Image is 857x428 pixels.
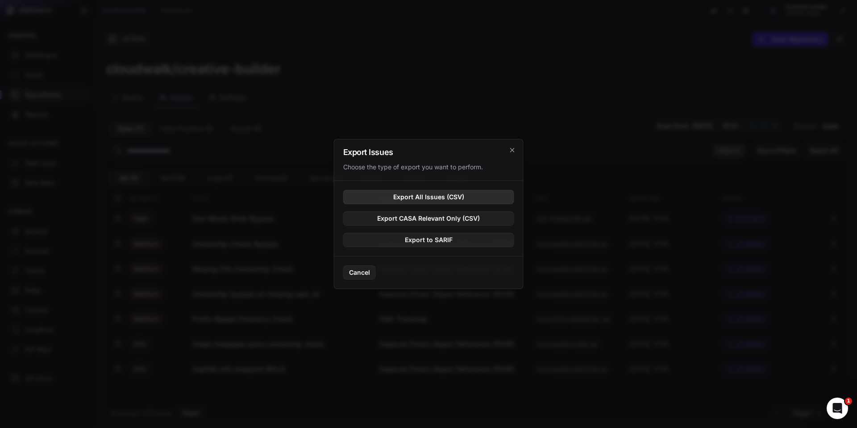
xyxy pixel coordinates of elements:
span: 1 [845,398,852,405]
svg: cross 2, [509,147,516,154]
button: Export All Issues (CSV) [343,190,514,204]
div: Choose the type of export you want to perform. [343,163,514,172]
button: Export to SARIF [343,233,514,247]
h2: Export Issues [343,148,514,156]
iframe: Intercom live chat [827,398,848,419]
button: Export CASA Relevant Only (CSV) [343,211,514,226]
button: Cancel [343,265,376,280]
